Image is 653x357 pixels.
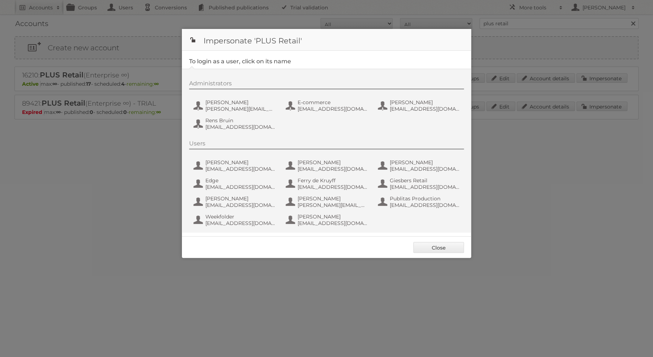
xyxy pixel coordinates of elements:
[377,158,462,173] button: [PERSON_NAME] [EMAIL_ADDRESS][DOMAIN_NAME]
[377,195,462,209] button: Publitas Production [EMAIL_ADDRESS][DOMAIN_NAME]
[298,195,368,202] span: [PERSON_NAME]
[390,166,460,172] span: [EMAIL_ADDRESS][DOMAIN_NAME]
[285,213,370,227] button: [PERSON_NAME] [EMAIL_ADDRESS][DOMAIN_NAME]
[298,202,368,208] span: [PERSON_NAME][EMAIL_ADDRESS][DOMAIN_NAME]
[193,195,278,209] button: [PERSON_NAME] [EMAIL_ADDRESS][DOMAIN_NAME]
[390,202,460,208] span: [EMAIL_ADDRESS][DOMAIN_NAME]
[298,177,368,184] span: Ferry de Kruyff
[205,159,276,166] span: [PERSON_NAME]
[205,220,276,226] span: [EMAIL_ADDRESS][DOMAIN_NAME]
[205,213,276,220] span: Weekfolder
[205,99,276,106] span: [PERSON_NAME]
[390,184,460,190] span: [EMAIL_ADDRESS][DOMAIN_NAME]
[298,184,368,190] span: [EMAIL_ADDRESS][DOMAIN_NAME]
[193,213,278,227] button: Weekfolder [EMAIL_ADDRESS][DOMAIN_NAME]
[189,80,464,89] div: Administrators
[285,158,370,173] button: [PERSON_NAME] [EMAIL_ADDRESS][DOMAIN_NAME]
[205,177,276,184] span: Edge
[285,177,370,191] button: Ferry de Kruyff [EMAIL_ADDRESS][DOMAIN_NAME]
[182,29,471,51] h1: Impersonate 'PLUS Retail'
[193,158,278,173] button: [PERSON_NAME] [EMAIL_ADDRESS][DOMAIN_NAME]
[390,106,460,112] span: [EMAIL_ADDRESS][DOMAIN_NAME]
[377,177,462,191] button: Giesbers Retail [EMAIL_ADDRESS][DOMAIN_NAME]
[298,159,368,166] span: [PERSON_NAME]
[285,98,370,113] button: E-commerce [EMAIL_ADDRESS][DOMAIN_NAME]
[189,140,464,149] div: Users
[193,116,278,131] button: Rens Bruin [EMAIL_ADDRESS][DOMAIN_NAME]
[390,195,460,202] span: Publitas Production
[298,213,368,220] span: [PERSON_NAME]
[205,202,276,208] span: [EMAIL_ADDRESS][DOMAIN_NAME]
[390,177,460,184] span: Giesbers Retail
[193,98,278,113] button: [PERSON_NAME] [PERSON_NAME][EMAIL_ADDRESS][DOMAIN_NAME]
[205,124,276,130] span: [EMAIL_ADDRESS][DOMAIN_NAME]
[390,159,460,166] span: [PERSON_NAME]
[205,106,276,112] span: [PERSON_NAME][EMAIL_ADDRESS][DOMAIN_NAME]
[390,99,460,106] span: [PERSON_NAME]
[189,58,291,65] legend: To login as a user, click on its name
[205,184,276,190] span: [EMAIL_ADDRESS][DOMAIN_NAME]
[298,220,368,226] span: [EMAIL_ADDRESS][DOMAIN_NAME]
[285,195,370,209] button: [PERSON_NAME] [PERSON_NAME][EMAIL_ADDRESS][DOMAIN_NAME]
[298,166,368,172] span: [EMAIL_ADDRESS][DOMAIN_NAME]
[298,99,368,106] span: E-commerce
[413,242,464,253] a: Close
[205,195,276,202] span: [PERSON_NAME]
[193,177,278,191] button: Edge [EMAIL_ADDRESS][DOMAIN_NAME]
[298,106,368,112] span: [EMAIL_ADDRESS][DOMAIN_NAME]
[377,98,462,113] button: [PERSON_NAME] [EMAIL_ADDRESS][DOMAIN_NAME]
[205,117,276,124] span: Rens Bruin
[205,166,276,172] span: [EMAIL_ADDRESS][DOMAIN_NAME]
